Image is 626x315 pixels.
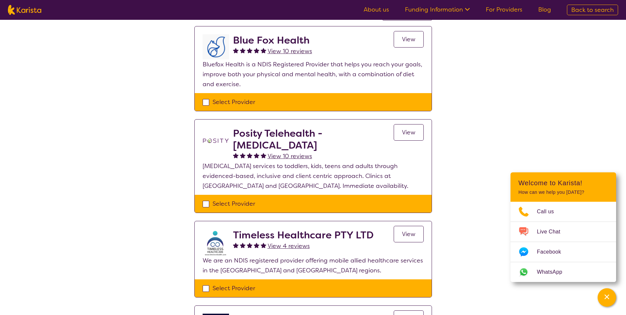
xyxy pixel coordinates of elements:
[402,35,415,43] span: View
[203,161,424,191] p: [MEDICAL_DATA] services to toddlers, kids, teens and adults through evidenced-based, inclusive an...
[233,48,239,53] img: fullstar
[518,179,608,187] h2: Welcome to Karista!
[254,48,259,53] img: fullstar
[268,151,312,161] a: View 10 reviews
[394,226,424,242] a: View
[538,6,551,14] a: Blog
[268,46,312,56] a: View 10 reviews
[598,288,616,307] button: Channel Menu
[402,230,415,238] span: View
[394,124,424,141] a: View
[203,229,229,256] img: crpuwnkay6cgqnsg7el4.jpg
[203,59,424,89] p: Bluefox Health is a NDIS Registered Provider that helps you reach your goals, improve both your p...
[268,47,312,55] span: View 10 reviews
[8,5,41,15] img: Karista logo
[537,227,568,237] span: Live Chat
[247,153,252,158] img: fullstar
[394,31,424,48] a: View
[233,242,239,248] img: fullstar
[261,242,266,248] img: fullstar
[203,34,229,59] img: lyehhyr6avbivpacwqcf.png
[203,256,424,275] p: We are an NDIS registered provider offering mobile allied healthcare services in the [GEOGRAPHIC_...
[364,6,389,14] a: About us
[268,152,312,160] span: View 10 reviews
[240,153,246,158] img: fullstar
[247,242,252,248] img: fullstar
[511,262,616,282] a: Web link opens in a new tab.
[405,6,470,14] a: Funding Information
[268,241,310,251] a: View 4 reviews
[261,153,266,158] img: fullstar
[518,190,608,195] p: How can we help you [DATE]?
[511,172,616,282] div: Channel Menu
[233,229,374,241] h2: Timeless Healthcare PTY LTD
[537,207,562,217] span: Call us
[261,48,266,53] img: fullstar
[537,247,569,257] span: Facebook
[203,127,229,154] img: t1bslo80pcylnzwjhndq.png
[571,6,614,14] span: Back to search
[240,48,246,53] img: fullstar
[486,6,522,14] a: For Providers
[254,153,259,158] img: fullstar
[233,153,239,158] img: fullstar
[240,242,246,248] img: fullstar
[268,242,310,250] span: View 4 reviews
[537,267,570,277] span: WhatsApp
[233,127,394,151] h2: Posity Telehealth - [MEDICAL_DATA]
[511,202,616,282] ul: Choose channel
[402,128,415,136] span: View
[567,5,618,15] a: Back to search
[247,48,252,53] img: fullstar
[233,34,312,46] h2: Blue Fox Health
[254,242,259,248] img: fullstar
